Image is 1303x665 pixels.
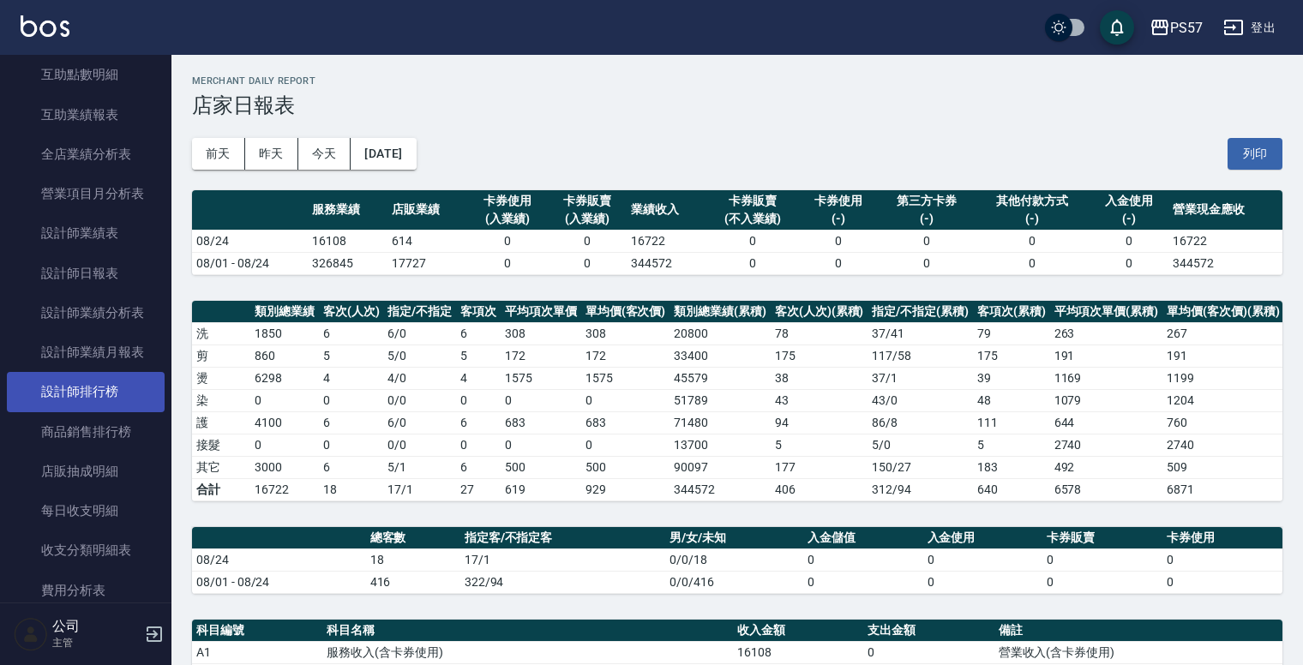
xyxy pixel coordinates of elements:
td: 護 [192,411,250,434]
td: 5 [319,344,384,367]
td: 其它 [192,456,250,478]
td: 406 [771,478,868,500]
th: 類別總業績 [250,301,319,323]
td: 0 [547,252,627,274]
th: 客項次(累積) [973,301,1050,323]
th: 科目編號 [192,620,322,642]
td: 洗 [192,322,250,344]
th: 總客數 [366,527,460,549]
td: 326845 [308,252,387,274]
td: 1204 [1162,389,1283,411]
td: 51789 [670,389,771,411]
td: 5 / 0 [868,434,973,456]
td: 39 [973,367,1050,389]
td: 177 [771,456,868,478]
button: PS57 [1143,10,1210,45]
th: 客次(人次)(累積) [771,301,868,323]
td: 6578 [1050,478,1163,500]
td: 17727 [387,252,467,274]
td: 4100 [250,411,319,434]
a: 互助點數明細 [7,55,165,94]
td: 0 [1042,548,1162,571]
td: 86 / 8 [868,411,973,434]
img: Person [14,617,48,651]
td: 1850 [250,322,319,344]
a: 收支分類明細表 [7,530,165,570]
td: 0 [501,434,581,456]
td: 0 [803,548,923,571]
td: 13700 [670,434,771,456]
td: 0 [581,389,670,411]
td: 5 / 1 [383,456,456,478]
td: 剪 [192,344,250,367]
td: 43 / 0 [868,389,973,411]
button: save [1100,10,1134,45]
button: 昨天 [245,138,298,170]
td: 172 [501,344,581,367]
td: 860 [250,344,319,367]
td: 5 [973,434,1050,456]
td: 08/01 - 08/24 [192,252,308,274]
td: 18 [366,548,460,571]
h5: 公司 [52,618,140,635]
td: 344572 [670,478,771,500]
div: 卡券販賣 [551,192,622,210]
a: 互助業績報表 [7,95,165,135]
h2: Merchant Daily Report [192,75,1282,87]
td: 416 [366,571,460,593]
td: 0 [803,571,923,593]
td: 4 [319,367,384,389]
td: 308 [501,322,581,344]
td: 08/01 - 08/24 [192,571,366,593]
td: 0 [863,641,994,663]
a: 設計師排行榜 [7,372,165,411]
th: 入金使用 [923,527,1043,549]
button: 登出 [1216,12,1282,44]
th: 營業現金應收 [1168,190,1282,231]
td: 接髮 [192,434,250,456]
th: 入金儲值 [803,527,923,549]
td: 111 [973,411,1050,434]
td: 929 [581,478,670,500]
th: 指定/不指定(累積) [868,301,973,323]
td: 760 [1162,411,1283,434]
td: 0 [319,434,384,456]
td: 4 [456,367,501,389]
a: 設計師業績月報表 [7,332,165,372]
h3: 店家日報表 [192,93,1282,117]
td: 0 [707,252,799,274]
td: 683 [501,411,581,434]
div: 卡券販賣 [712,192,795,210]
th: 業績收入 [627,190,706,231]
td: 0 [250,389,319,411]
td: 500 [581,456,670,478]
td: 43 [771,389,868,411]
div: 入金使用 [1093,192,1164,210]
td: 1575 [501,367,581,389]
td: 0 [879,230,976,252]
td: 191 [1050,344,1163,367]
a: 店販抽成明細 [7,452,165,491]
td: 0 [923,571,1043,593]
th: 指定/不指定 [383,301,456,323]
td: 16722 [1168,230,1282,252]
td: 0 [1089,252,1168,274]
td: 0 [501,389,581,411]
td: 150 / 27 [868,456,973,478]
a: 設計師業績分析表 [7,293,165,332]
img: Logo [21,15,69,37]
td: 37 / 1 [868,367,973,389]
td: 619 [501,478,581,500]
td: 0 [976,252,1090,274]
td: 0 [1042,571,1162,593]
td: 16108 [733,641,863,663]
td: 500 [501,456,581,478]
td: 0 [1089,230,1168,252]
td: 1575 [581,367,670,389]
div: (不入業績) [712,210,795,228]
div: 第三方卡券 [883,192,971,210]
td: 0 / 0 [383,389,456,411]
td: 2740 [1162,434,1283,456]
td: 6871 [1162,478,1283,500]
td: 683 [581,411,670,434]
